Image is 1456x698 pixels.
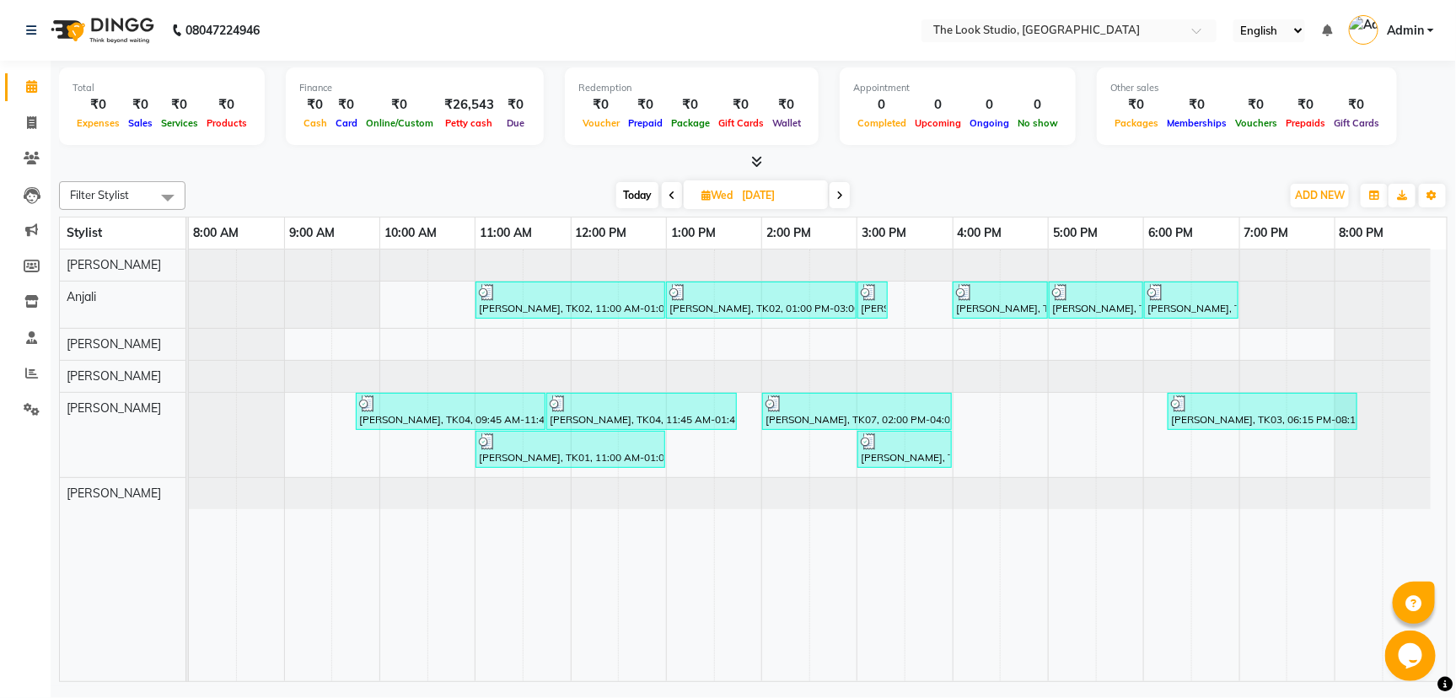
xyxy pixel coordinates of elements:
[67,257,161,272] span: [PERSON_NAME]
[124,117,157,129] span: Sales
[202,95,251,115] div: ₹0
[764,395,950,427] div: [PERSON_NAME], TK07, 02:00 PM-04:00 PM, Instant Care Spa - Waist & Below
[911,117,965,129] span: Upcoming
[857,221,911,245] a: 3:00 PM
[624,95,667,115] div: ₹0
[1231,117,1281,129] span: Vouchers
[67,336,161,352] span: [PERSON_NAME]
[668,284,855,316] div: [PERSON_NAME], TK02, 01:00 PM-03:00 PM, Crystalline Wax - Full Legs,Under arms ,Crystalline Wax -...
[299,117,331,129] span: Cash
[853,95,911,115] div: 0
[67,368,161,384] span: [PERSON_NAME]
[157,117,202,129] span: Services
[624,117,667,129] span: Prepaid
[1281,95,1330,115] div: ₹0
[185,7,260,54] b: 08047224946
[67,225,102,240] span: Stylist
[578,81,805,95] div: Redemption
[1144,221,1197,245] a: 6:00 PM
[73,117,124,129] span: Expenses
[1163,117,1231,129] span: Memberships
[362,117,438,129] span: Online/Custom
[67,289,96,304] span: Anjali
[578,117,624,129] span: Voucher
[1169,395,1356,427] div: [PERSON_NAME], TK03, 06:15 PM-08:15 PM, Natural Root Touch-up (up to 2 inches) - Natural Root Tou...
[667,221,720,245] a: 1:00 PM
[1349,15,1378,45] img: Admin
[189,221,243,245] a: 8:00 AM
[1330,117,1383,129] span: Gift Cards
[616,182,658,208] span: Today
[859,433,950,465] div: [PERSON_NAME], TK02, 03:00 PM-04:00 PM, Wash & Blow Dry - Upto Midback
[285,221,339,245] a: 9:00 AM
[202,117,251,129] span: Products
[853,81,1062,95] div: Appointment
[859,284,886,316] div: [PERSON_NAME], TK02, 03:00 PM-03:20 PM, Crystalline Wax - Full Legs,Under arms ,Crystalline Wax -...
[70,188,129,201] span: Filter Stylist
[1231,95,1281,115] div: ₹0
[572,221,631,245] a: 12:00 PM
[1295,189,1345,201] span: ADD NEW
[73,95,124,115] div: ₹0
[762,221,815,245] a: 2:00 PM
[1291,184,1349,207] button: ADD NEW
[1385,631,1439,681] iframe: chat widget
[438,95,501,115] div: ₹26,543
[1110,81,1383,95] div: Other sales
[911,95,965,115] div: 0
[1330,95,1383,115] div: ₹0
[1013,117,1062,129] span: No show
[667,95,714,115] div: ₹0
[548,395,735,427] div: [PERSON_NAME], TK04, 11:45 AM-01:45 PM, Natural Root Touch-up (up to 2 inches) - Natural Root Tou...
[477,433,664,465] div: [PERSON_NAME], TK01, 11:00 AM-01:00 PM, Peptide Repair - Up to Mid-Back
[1013,95,1062,115] div: 0
[965,95,1013,115] div: 0
[67,400,161,416] span: [PERSON_NAME]
[357,395,544,427] div: [PERSON_NAME], TK04, 09:45 AM-11:45 AM, Natural Root Touch-up (up to 2 inches) - Natural Root Tou...
[331,117,362,129] span: Card
[1110,117,1163,129] span: Packages
[362,95,438,115] div: ₹0
[714,95,768,115] div: ₹0
[714,117,768,129] span: Gift Cards
[475,221,536,245] a: 11:00 AM
[331,95,362,115] div: ₹0
[667,117,714,129] span: Package
[73,81,251,95] div: Total
[1335,221,1389,245] a: 8:00 PM
[299,81,530,95] div: Finance
[477,284,664,316] div: [PERSON_NAME], TK02, 11:00 AM-01:00 PM, Crystalline Wax - Full Legs,Under arms ,Crystalline Wax -...
[501,95,530,115] div: ₹0
[1110,95,1163,115] div: ₹0
[1050,284,1142,316] div: [PERSON_NAME], TK02, 05:00 PM-06:00 PM, Crystalline Wax - Full Legs,Under arms ,Crystalline Wax -...
[853,117,911,129] span: Completed
[954,284,1046,316] div: [PERSON_NAME], TK02, 04:00 PM-05:00 PM, Crystalline Wax - Full Legs,Under arms ,Crystalline Wax -...
[1387,22,1424,40] span: Admin
[442,117,497,129] span: Petty cash
[67,486,161,501] span: [PERSON_NAME]
[737,183,821,208] input: 2024-07-31
[1240,221,1293,245] a: 7:00 PM
[697,189,737,201] span: Wed
[1281,117,1330,129] span: Prepaids
[768,95,805,115] div: ₹0
[768,117,805,129] span: Wallet
[43,7,158,54] img: logo
[502,117,529,129] span: Due
[965,117,1013,129] span: Ongoing
[1146,284,1237,316] div: [PERSON_NAME], TK02, 06:00 PM-07:00 PM, Crystalline Wax - Full Legs,Under arms ,Crystalline Wax -...
[578,95,624,115] div: ₹0
[124,95,157,115] div: ₹0
[380,221,441,245] a: 10:00 AM
[1049,221,1102,245] a: 5:00 PM
[299,95,331,115] div: ₹0
[157,95,202,115] div: ₹0
[954,221,1007,245] a: 4:00 PM
[1163,95,1231,115] div: ₹0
